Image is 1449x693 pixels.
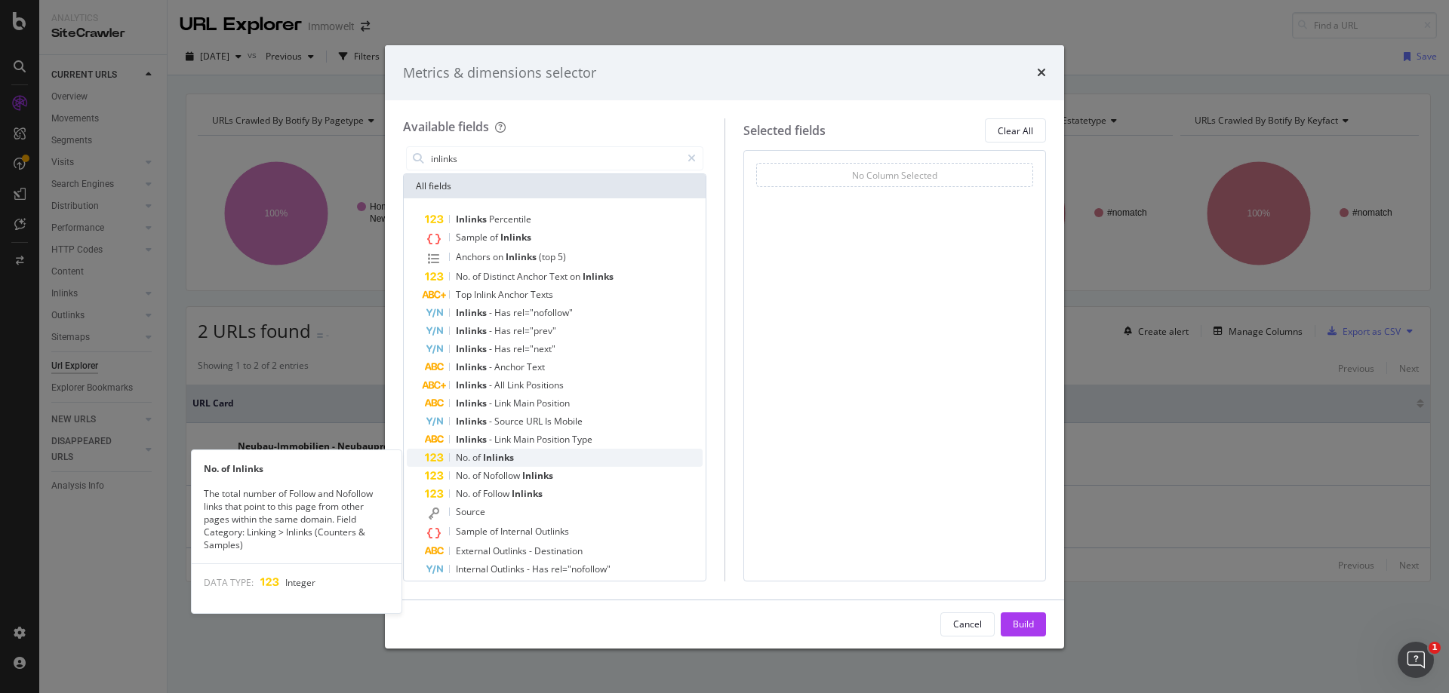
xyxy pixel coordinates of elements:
[507,379,526,391] span: Link
[494,415,526,428] span: Source
[513,306,573,319] span: rel="nofollow"
[456,231,490,244] span: Sample
[1001,612,1046,636] button: Build
[491,563,527,575] span: Outlinks
[403,63,596,83] div: Metrics & dimensions selector
[403,118,489,135] div: Available fields
[985,118,1046,143] button: Clear All
[998,124,1033,137] div: Clear All
[500,231,531,244] span: Inlinks
[526,415,545,428] span: URL
[192,487,401,552] div: The total number of Follow and Nofollow links that point to this page from other pages within the...
[489,306,494,319] span: -
[472,469,483,482] span: of
[456,397,489,409] span: Inlinks
[489,360,494,373] span: -
[513,324,556,337] span: rel="prev"
[456,415,489,428] span: Inlinks
[526,379,564,391] span: Positions
[539,250,558,263] span: (top
[456,360,489,373] span: Inlinks
[531,288,553,301] span: Texts
[483,270,517,283] span: Distinct
[404,174,706,198] div: All fields
[429,147,681,170] input: Search by field name
[493,250,506,263] span: on
[534,544,583,557] span: Destination
[549,270,570,283] span: Text
[545,415,554,428] span: Is
[527,563,532,575] span: -
[1037,63,1046,83] div: times
[489,379,494,391] span: -
[506,250,539,263] span: Inlinks
[852,169,937,182] div: No Column Selected
[456,544,493,557] span: External
[456,487,472,500] span: No.
[527,360,545,373] span: Text
[456,563,491,575] span: Internal
[456,469,472,482] span: No.
[472,487,483,500] span: of
[583,270,614,283] span: Inlinks
[1398,642,1434,678] iframe: Intercom live chat
[456,525,490,538] span: Sample
[483,451,514,464] span: Inlinks
[472,451,483,464] span: of
[456,213,489,225] span: Inlinks
[494,306,513,319] span: Has
[554,415,583,428] span: Mobile
[489,433,494,446] span: -
[494,397,513,409] span: Link
[513,433,537,446] span: Main
[456,324,489,337] span: Inlinks
[494,379,507,391] span: All
[500,525,535,538] span: Internal
[512,487,543,500] span: Inlinks
[489,324,494,337] span: -
[537,433,572,446] span: Position
[494,433,513,446] span: Link
[498,288,531,301] span: Anchor
[513,342,555,355] span: rel="next"
[472,270,483,283] span: of
[494,324,513,337] span: Has
[537,397,570,409] span: Position
[456,306,489,319] span: Inlinks
[385,45,1064,649] div: modal
[513,397,537,409] span: Main
[558,250,566,263] span: 5)
[456,433,489,446] span: Inlinks
[192,462,401,475] div: No. of Inlinks
[456,451,472,464] span: No.
[494,342,513,355] span: Has
[572,433,592,446] span: Type
[456,250,493,263] span: Anchors
[456,270,472,283] span: No.
[489,415,494,428] span: -
[940,612,995,636] button: Cancel
[1013,618,1034,630] div: Build
[489,213,531,225] span: Percentile
[551,563,611,575] span: rel="nofollow"
[483,469,522,482] span: Nofollow
[474,288,498,301] span: Inlink
[489,397,494,409] span: -
[535,525,569,538] span: Outlinks
[493,544,529,557] span: Outlinks
[1429,642,1441,654] span: 1
[456,505,485,518] span: Source
[522,469,553,482] span: Inlinks
[456,342,489,355] span: Inlinks
[529,544,534,557] span: -
[489,342,494,355] span: -
[494,360,527,373] span: Anchor
[490,525,500,538] span: of
[517,270,549,283] span: Anchor
[953,618,982,630] div: Cancel
[456,379,489,391] span: Inlinks
[456,288,474,301] span: Top
[743,122,826,140] div: Selected fields
[570,270,583,283] span: on
[490,231,500,244] span: of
